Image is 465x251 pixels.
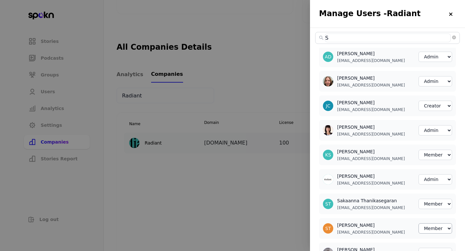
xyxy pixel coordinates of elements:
[337,75,405,81] h3: [PERSON_NAME]
[337,83,405,88] p: [EMAIL_ADDRESS][DOMAIN_NAME]
[337,222,405,228] h3: [PERSON_NAME]
[323,174,333,185] img: user-1750256153926-415039.jpg
[325,152,331,158] div: KS
[337,205,405,210] p: [EMAIL_ADDRESS][DOMAIN_NAME]
[337,99,405,106] h3: [PERSON_NAME]
[323,125,333,136] img: user-1743531830452-926692.jpg
[337,132,405,137] p: [EMAIL_ADDRESS][DOMAIN_NAME]
[337,181,405,186] p: [EMAIL_ADDRESS][DOMAIN_NAME]
[325,34,451,42] input: Search users by name or email...
[448,12,453,17] img: close
[337,124,405,130] h3: [PERSON_NAME]
[337,148,405,155] h3: [PERSON_NAME]
[337,50,405,57] h3: [PERSON_NAME]
[452,35,456,41] span: close-circle
[337,173,405,179] h3: [PERSON_NAME]
[325,201,331,207] div: ST
[337,230,405,235] p: [EMAIL_ADDRESS][DOMAIN_NAME]
[319,35,324,40] span: search
[326,103,330,109] div: JC
[337,197,405,204] h3: Sakaanna Thanikasegaran
[452,35,456,39] span: close-circle
[325,54,331,60] div: AD
[337,107,405,112] p: [EMAIL_ADDRESS][DOMAIN_NAME]
[325,225,331,232] div: ST
[323,76,333,86] img: user-1747158487429-867423.jpg
[337,58,405,63] p: [EMAIL_ADDRESS][DOMAIN_NAME]
[337,156,405,161] p: [EMAIL_ADDRESS][DOMAIN_NAME]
